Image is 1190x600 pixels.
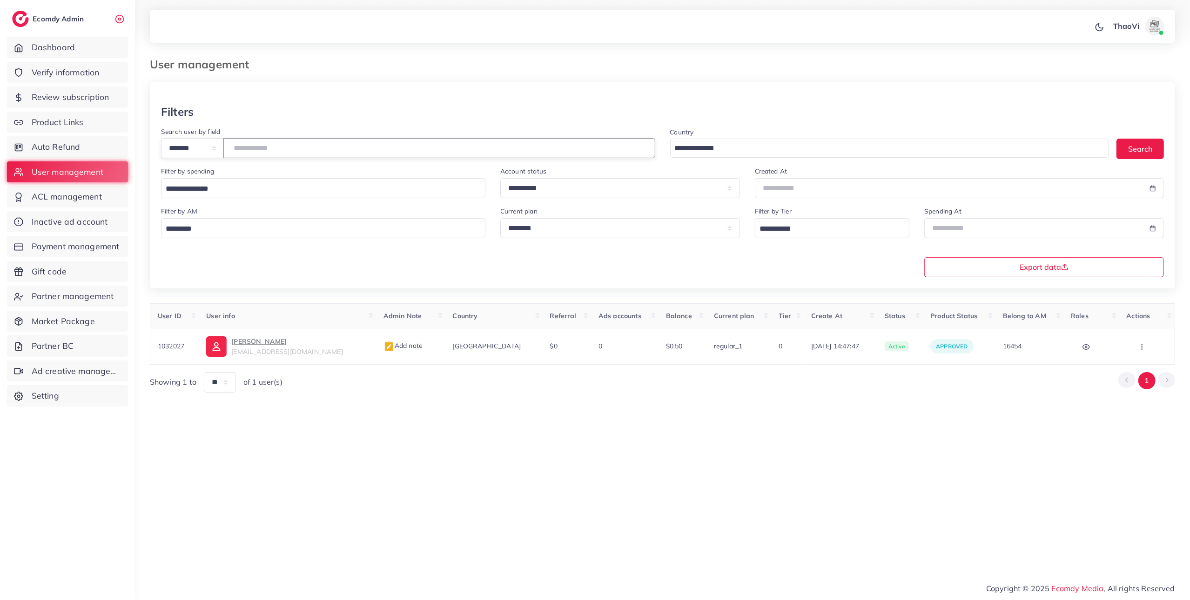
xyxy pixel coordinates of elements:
span: , All rights Reserved [1104,583,1175,594]
img: ic-user-info.36bf1079.svg [206,336,227,357]
label: Filter by Tier [755,207,792,216]
label: Country [670,127,694,137]
a: Auto Refund [7,136,128,158]
span: Product Status [930,312,977,320]
input: Search for option [162,182,473,196]
span: [EMAIL_ADDRESS][DOMAIN_NAME] [231,347,343,356]
span: Tier [779,312,792,320]
span: Setting [32,390,59,402]
span: Belong to AM [1003,312,1046,320]
a: Ecomdy Media [1052,584,1104,593]
input: Search for option [756,222,898,236]
span: active [885,341,909,352]
div: Search for option [755,218,910,238]
label: Current plan [500,207,538,216]
span: [GEOGRAPHIC_DATA] [453,342,521,350]
img: avatar [1145,17,1164,35]
label: Account status [500,167,546,176]
span: Create At [811,312,842,320]
input: Search for option [672,141,1097,156]
span: Balance [666,312,692,320]
img: logo [12,11,29,27]
span: Add note [383,341,423,350]
a: Partner BC [7,335,128,357]
span: $0 [550,342,558,350]
img: admin_note.cdd0b510.svg [383,341,395,352]
a: Partner management [7,286,128,307]
button: Go to page 1 [1138,372,1156,389]
h3: User management [150,58,256,71]
span: Product Links [32,116,84,128]
span: Showing 1 to [150,377,196,387]
span: Admin Note [383,312,422,320]
span: Partner BC [32,340,74,352]
span: 1032027 [158,342,184,350]
p: [PERSON_NAME] [231,336,343,347]
input: Search for option [162,222,473,236]
div: Search for option [161,178,485,198]
div: Search for option [670,139,1109,158]
span: 0 [598,342,602,350]
a: ACL management [7,186,128,207]
span: Gift code [32,266,67,278]
span: of 1 user(s) [243,377,282,387]
span: User info [206,312,235,320]
span: ACL management [32,191,102,203]
a: logoEcomdy Admin [12,11,86,27]
a: ThaoViavatar [1108,17,1168,35]
h3: Filters [161,105,194,119]
a: Inactive ad account [7,211,128,233]
a: Verify information [7,62,128,83]
a: Review subscription [7,87,128,108]
span: Review subscription [32,91,109,103]
span: Ads accounts [598,312,641,320]
span: Current plan [714,312,754,320]
a: Product Links [7,112,128,133]
span: Partner management [32,290,114,302]
button: Export data [924,257,1164,277]
span: Dashboard [32,41,75,53]
span: Auto Refund [32,141,81,153]
span: Ad creative management [32,365,121,377]
a: Ad creative management [7,360,128,382]
ul: Pagination [1118,372,1175,389]
span: approved [936,343,968,350]
span: User ID [158,312,182,320]
h2: Ecomdy Admin [33,14,86,23]
span: User management [32,166,103,178]
a: Gift code [7,261,128,282]
span: Status [885,312,905,320]
a: Payment management [7,236,128,257]
span: Inactive ad account [32,216,108,228]
span: $0.50 [666,342,683,350]
label: Search user by field [161,127,220,136]
span: Copyright © 2025 [986,583,1175,594]
span: [DATE] 14:47:47 [811,341,870,351]
a: Market Package [7,311,128,332]
div: Search for option [161,218,485,238]
span: 16454 [1003,342,1022,350]
label: Filter by spending [161,167,214,176]
label: Created At [755,167,787,176]
label: Spending At [924,207,961,216]
span: 0 [779,342,782,350]
a: Dashboard [7,37,128,58]
span: Country [453,312,478,320]
span: Actions [1127,312,1150,320]
label: Filter by AM [161,207,197,216]
span: Export data [1020,263,1069,271]
p: ThaoVi [1113,20,1139,32]
span: Verify information [32,67,100,79]
span: Roles [1071,312,1089,320]
a: User management [7,161,128,183]
span: Referral [550,312,577,320]
span: Payment management [32,240,120,253]
span: Market Package [32,315,95,327]
a: [PERSON_NAME][EMAIL_ADDRESS][DOMAIN_NAME] [206,336,369,356]
span: regular_1 [714,342,742,350]
a: Setting [7,385,128,407]
button: Search [1116,139,1164,159]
